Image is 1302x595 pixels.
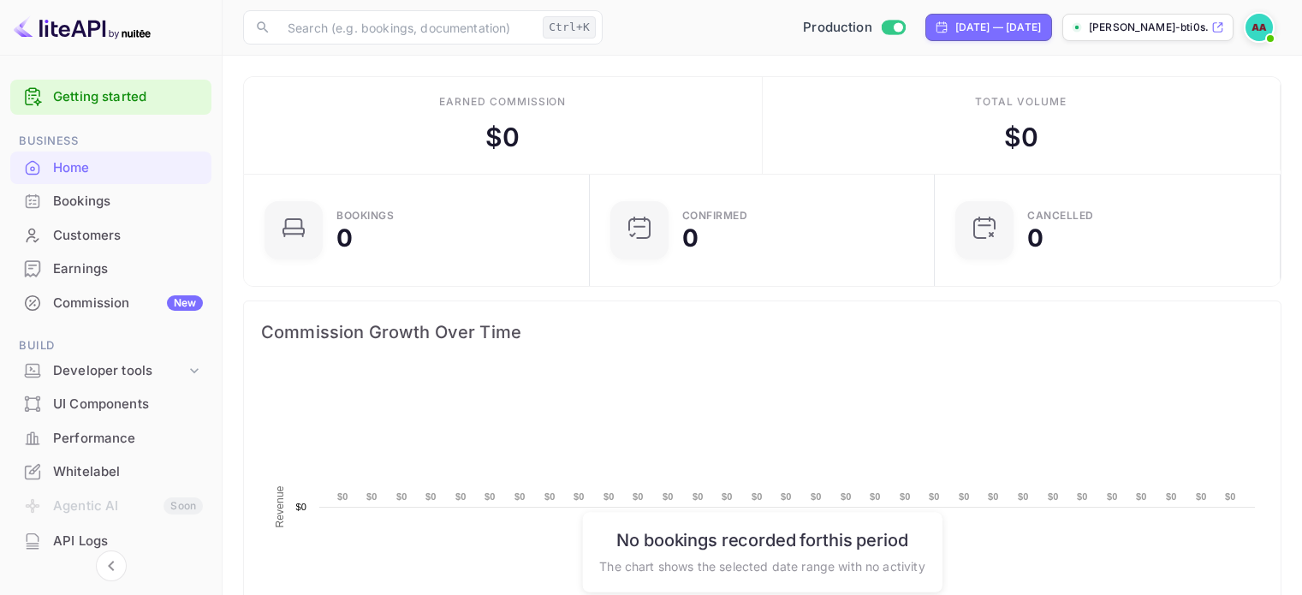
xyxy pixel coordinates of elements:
[396,491,407,502] text: $0
[53,361,186,381] div: Developer tools
[10,525,211,558] div: API Logs
[10,356,211,386] div: Developer tools
[1018,491,1029,502] text: $0
[955,20,1041,35] div: [DATE] — [DATE]
[53,259,203,279] div: Earnings
[53,462,203,482] div: Whitelabel
[544,491,556,502] text: $0
[485,118,520,157] div: $ 0
[543,16,596,39] div: Ctrl+K
[603,491,615,502] text: $0
[53,395,203,414] div: UI Components
[53,158,203,178] div: Home
[693,491,704,502] text: $0
[1027,226,1043,250] div: 0
[682,226,699,250] div: 0
[274,485,286,527] text: Revenue
[1077,491,1088,502] text: $0
[988,491,999,502] text: $0
[53,226,203,246] div: Customers
[10,455,211,489] div: Whitelabel
[167,295,203,311] div: New
[10,185,211,218] div: Bookings
[900,491,911,502] text: $0
[633,491,644,502] text: $0
[10,152,211,183] a: Home
[1246,14,1273,41] img: Apurva Amin
[10,253,211,284] a: Earnings
[10,132,211,151] span: Business
[811,491,822,502] text: $0
[10,525,211,556] a: API Logs
[1107,491,1118,502] text: $0
[574,491,585,502] text: $0
[10,152,211,185] div: Home
[10,253,211,286] div: Earnings
[10,80,211,115] div: Getting started
[10,388,211,421] div: UI Components
[439,94,566,110] div: Earned commission
[10,219,211,253] div: Customers
[53,87,203,107] a: Getting started
[53,294,203,313] div: Commission
[682,211,748,221] div: Confirmed
[599,529,924,550] h6: No bookings recorded for this period
[514,491,526,502] text: $0
[599,556,924,574] p: The chart shows the selected date range with no activity
[337,491,348,502] text: $0
[10,287,211,318] a: CommissionNew
[781,491,792,502] text: $0
[53,429,203,449] div: Performance
[796,18,912,38] div: Switch to Sandbox mode
[803,18,872,38] span: Production
[277,10,536,45] input: Search (e.g. bookings, documentation)
[1004,118,1038,157] div: $ 0
[10,336,211,355] span: Build
[336,226,353,250] div: 0
[96,550,127,581] button: Collapse navigation
[485,491,496,502] text: $0
[10,422,211,455] div: Performance
[975,94,1067,110] div: Total volume
[10,422,211,454] a: Performance
[10,287,211,320] div: CommissionNew
[455,491,467,502] text: $0
[1225,491,1236,502] text: $0
[10,388,211,419] a: UI Components
[1166,491,1177,502] text: $0
[752,491,763,502] text: $0
[959,491,970,502] text: $0
[10,185,211,217] a: Bookings
[841,491,852,502] text: $0
[53,532,203,551] div: API Logs
[870,491,881,502] text: $0
[10,455,211,487] a: Whitelabel
[722,491,733,502] text: $0
[929,491,940,502] text: $0
[1027,211,1094,221] div: CANCELLED
[295,502,306,512] text: $0
[366,491,378,502] text: $0
[10,219,211,251] a: Customers
[261,318,1263,346] span: Commission Growth Over Time
[663,491,674,502] text: $0
[336,211,394,221] div: Bookings
[53,192,203,211] div: Bookings
[1089,20,1208,35] p: [PERSON_NAME]-bti0s.nuit...
[425,491,437,502] text: $0
[1136,491,1147,502] text: $0
[1048,491,1059,502] text: $0
[14,14,151,41] img: LiteAPI logo
[1196,491,1207,502] text: $0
